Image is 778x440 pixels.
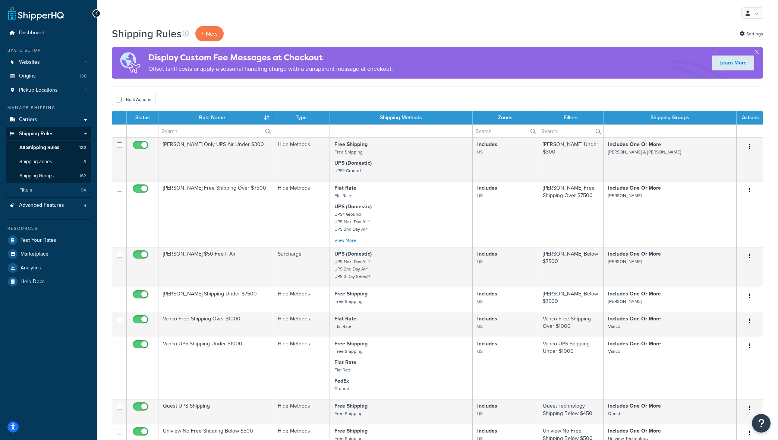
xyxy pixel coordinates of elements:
[608,290,661,298] strong: Includes One Or More
[6,247,91,261] a: Marketplace
[538,137,604,181] td: [PERSON_NAME] Under $300
[334,140,368,148] strong: Free Shipping
[740,29,763,39] a: Settings
[112,47,148,79] img: duties-banner-06bc72dcb5fe05cb3f9472aba00be2ae8eb53ab6f0d8bb03d382ba314ac3c341.png
[334,167,361,174] small: UPS® Ground
[273,247,330,287] td: Surcharge
[608,250,661,258] strong: Includes One Or More
[334,340,368,348] strong: Free Shipping
[84,202,86,209] span: 4
[19,30,44,36] span: Dashboard
[752,414,771,433] button: Open Resource Center
[21,237,56,244] span: Test Your Rates
[477,323,483,330] small: US
[85,59,86,66] span: 1
[334,348,363,355] small: Free Shipping
[6,83,91,97] a: Pickup Locations 1
[19,73,36,79] span: Origins
[19,131,54,137] span: Shipping Rules
[6,141,91,155] li: All Shipping Rules
[473,125,538,137] input: Search
[334,315,356,323] strong: Flat Rate
[334,402,368,410] strong: Free Shipping
[334,184,356,192] strong: Flat Rate
[538,337,604,399] td: Vanco UPS Shipping Under $1000
[334,203,372,210] strong: UPS (Domestic)
[158,287,273,312] td: [PERSON_NAME] Shipping Under $7500
[608,140,661,148] strong: Includes One Or More
[334,367,351,373] small: Flat Rate
[334,298,363,305] small: Free Shipping
[273,399,330,424] td: Hide Methods
[112,94,155,105] button: Bulk Actions
[6,234,91,247] li: Test Your Rates
[158,337,273,399] td: Vanco UPS Shipping Under $1000
[6,69,91,83] li: Origins
[158,247,273,287] td: [PERSON_NAME] $50 Fee If Air
[334,323,351,330] small: Flat Rate
[148,51,393,64] h4: Display Custom Fee Messages at Checkout
[604,111,737,124] th: Shipping Groups
[112,26,182,41] h1: Shipping Rules
[273,111,330,124] th: Type
[6,26,91,40] a: Dashboard
[6,155,91,169] a: Shipping Zones 8
[608,410,620,417] small: Quest
[608,149,681,155] small: [PERSON_NAME] & [PERSON_NAME]
[158,181,273,247] td: [PERSON_NAME] Free Shipping Over $7500
[6,169,91,183] a: Shipping Groups 162
[19,59,40,66] span: Websites
[608,323,620,330] small: Vanco
[608,402,661,410] strong: Includes One Or More
[477,298,483,305] small: US
[158,312,273,337] td: Vanco Free Shipping Over $1000
[127,111,158,124] th: Status
[6,69,91,83] a: Origins 130
[6,183,91,197] li: Filters
[538,287,604,312] td: [PERSON_NAME] Below $7500
[477,348,483,355] small: US
[538,111,604,124] th: Filters
[6,113,91,127] li: Carriers
[334,250,372,258] strong: UPS (Domestic)
[195,26,224,41] p: + New
[477,402,497,410] strong: Includes
[477,315,497,323] strong: Includes
[477,140,497,148] strong: Includes
[477,258,483,265] small: US
[6,105,91,111] div: Manage Shipping
[19,145,59,151] span: All Shipping Rules
[79,173,86,179] span: 162
[21,279,45,285] span: Help Docs
[477,340,497,348] strong: Includes
[477,192,483,199] small: US
[19,173,54,179] span: Shipping Groups
[334,237,356,244] a: View More
[19,159,52,165] span: Shipping Zones
[334,427,368,435] strong: Free Shipping
[273,337,330,399] td: Hide Methods
[6,199,91,212] a: Advanced Features 4
[6,261,91,275] a: Analytics
[6,155,91,169] li: Shipping Zones
[334,211,370,232] small: UPS® Ground UPS Next Day Air® UPS 2nd Day Air®
[473,111,538,124] th: Zones
[737,111,763,124] th: Actions
[80,73,86,79] span: 130
[334,385,349,392] small: Ground
[334,258,371,280] small: UPS Next Day Air® UPS 2nd Day Air® UPS 3 Day Select®
[6,275,91,288] a: Help Docs
[334,149,363,155] small: Free Shipping
[477,410,483,417] small: US
[608,315,661,323] strong: Includes One Or More
[158,137,273,181] td: [PERSON_NAME] Only UPS Air Under $300
[6,183,91,197] a: Filters 94
[477,427,497,435] strong: Includes
[84,159,86,165] span: 8
[6,141,91,155] a: All Shipping Rules 122
[6,47,91,54] div: Basic Setup
[334,192,351,199] small: Flat Rate
[608,427,661,435] strong: Includes One Or More
[538,247,604,287] td: [PERSON_NAME] Below $7500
